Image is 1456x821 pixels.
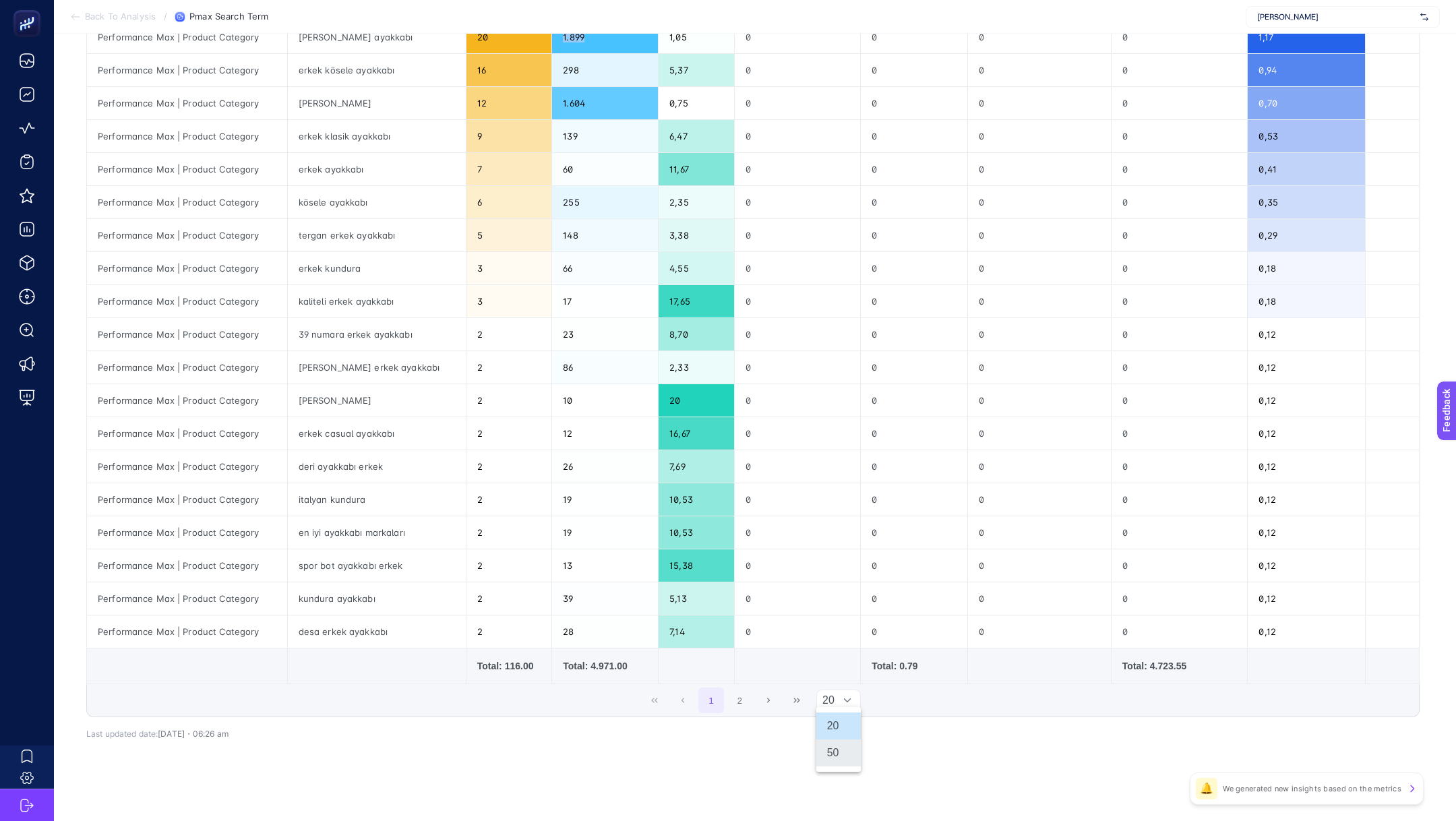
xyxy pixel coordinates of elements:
div: 0,12 [1248,615,1365,648]
div: Performance Max | Product Category [87,516,287,549]
div: 1,17 [1248,21,1365,53]
span: / [164,11,167,22]
div: tergan erkek ayakkabı [288,219,466,251]
div: italyan kundura [288,483,466,516]
img: svg%3e [1420,10,1428,24]
div: 0 [968,417,1111,450]
div: 0 [968,582,1111,615]
div: erkek kundura [288,252,466,284]
div: erkek klasik ayakkabı [288,120,466,152]
div: 0 [968,21,1111,53]
li: 50 [816,739,861,766]
div: 0 [861,21,967,53]
div: 16 [466,54,552,86]
div: 0 [968,219,1111,251]
div: 0 [861,615,967,648]
div: 39 numara erkek ayakkabı [288,318,466,351]
div: 0 [1112,384,1248,417]
div: 0 [968,252,1111,284]
li: 20 [816,712,861,739]
div: 0 [735,417,860,450]
span: Last updated date: [86,729,158,739]
div: 0,12 [1248,582,1365,615]
div: 10,53 [659,483,734,516]
div: 0 [968,186,1111,218]
div: 0,35 [1248,186,1365,218]
div: 7,69 [659,450,734,483]
div: 12 [466,87,552,119]
div: 0 [861,54,967,86]
div: desa erkek ayakkabı [288,615,466,648]
div: 26 [552,450,658,483]
div: 3 [466,285,552,317]
div: 19 [552,516,658,549]
div: 23 [552,318,658,351]
div: 0 [1112,219,1248,251]
div: 0 [1112,549,1248,582]
div: Total: 4.723.55 [1122,659,1237,673]
div: 0 [735,615,860,648]
div: 5 [466,219,552,251]
div: 0 [968,516,1111,549]
div: 0 [861,252,967,284]
div: 0 [735,285,860,317]
div: 0 [861,450,967,483]
div: 0 [968,54,1111,86]
div: erkek kösele ayakkabı [288,54,466,86]
div: 0 [968,87,1111,119]
div: 0 [1112,516,1248,549]
div: en iyi ayakkabı markaları [288,516,466,549]
div: 0 [1112,351,1248,384]
div: 17,65 [659,285,734,317]
button: 1 [698,688,724,713]
div: Performance Max | Product Category [87,450,287,483]
div: kundura ayakkabı [288,582,466,615]
div: 0 [1112,21,1248,53]
div: erkek casual ayakkabı [288,417,466,450]
div: 0 [861,384,967,417]
div: 0 [968,285,1111,317]
div: 1.604 [552,87,658,119]
div: 0,70 [1248,87,1365,119]
div: 0,12 [1248,384,1365,417]
div: 0 [1112,120,1248,152]
span: [PERSON_NAME] [1257,11,1415,22]
div: 0 [735,516,860,549]
div: 6 [466,186,552,218]
div: 0 [861,120,967,152]
div: 0 [861,417,967,450]
div: Performance Max | Product Category [87,87,287,119]
div: 2 [466,615,552,648]
div: Performance Max | Product Category [87,582,287,615]
div: Performance Max | Product Category [87,318,287,351]
div: 0 [861,351,967,384]
div: Performance Max | Product Category [87,384,287,417]
div: 2 [466,582,552,615]
div: 0 [735,153,860,185]
div: 17 [552,285,658,317]
div: 0 [861,318,967,351]
div: 3,38 [659,219,734,251]
div: 16,67 [659,417,734,450]
div: 2 [466,516,552,549]
div: 0 [861,516,967,549]
div: Performance Max | Product Category [87,615,287,648]
div: 0 [735,252,860,284]
div: 0 [968,153,1111,185]
div: 9 [466,120,552,152]
div: Performance Max | Product Category [87,186,287,218]
div: 0 [1112,285,1248,317]
span: Rows per page [817,690,835,710]
div: 0 [968,120,1111,152]
div: 0 [735,384,860,417]
div: 19 [552,483,658,516]
div: 28 [552,615,658,648]
div: 139 [552,120,658,152]
div: 0 [1112,153,1248,185]
div: 0 [1112,318,1248,351]
div: 5,13 [659,582,734,615]
button: Last Page [784,688,810,713]
div: 15,38 [659,549,734,582]
div: 0,12 [1248,351,1365,384]
div: 2 [466,549,552,582]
